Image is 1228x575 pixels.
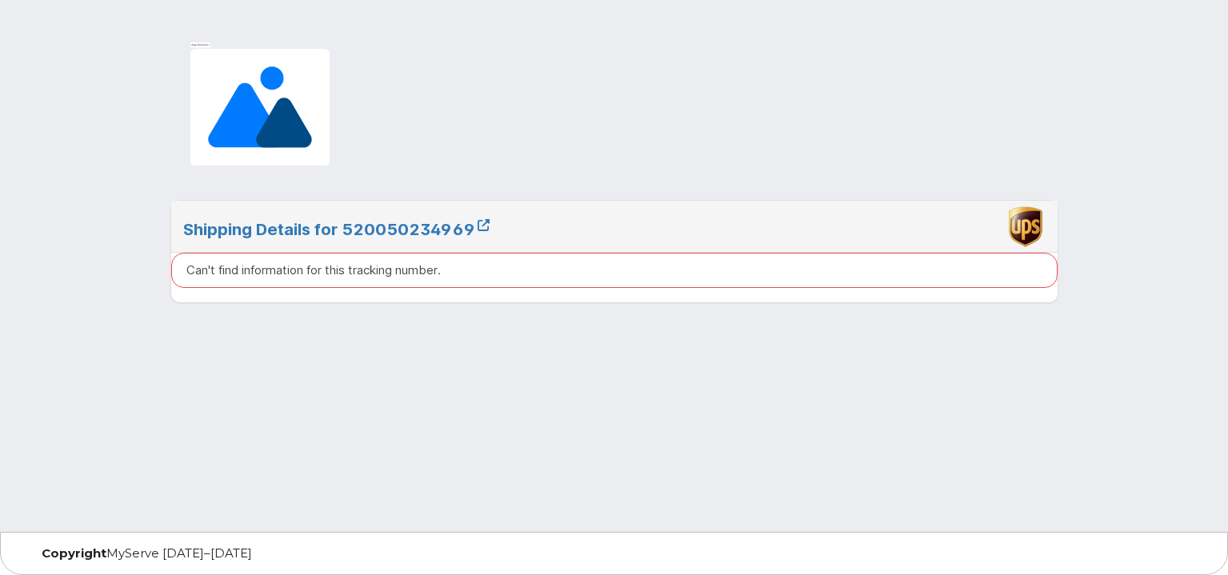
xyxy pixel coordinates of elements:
img: ups-065b5a60214998095c38875261380b7f924ec8f6fe06ec167ae1927634933c50.png [1006,205,1046,249]
p: Can't find information for this tracking number. [186,262,441,278]
strong: Copyright [42,545,106,561]
img: Image placeholder [183,42,337,173]
div: MyServe [DATE]–[DATE] [30,547,419,560]
a: Shipping Details for 520050234969 [183,220,490,239]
